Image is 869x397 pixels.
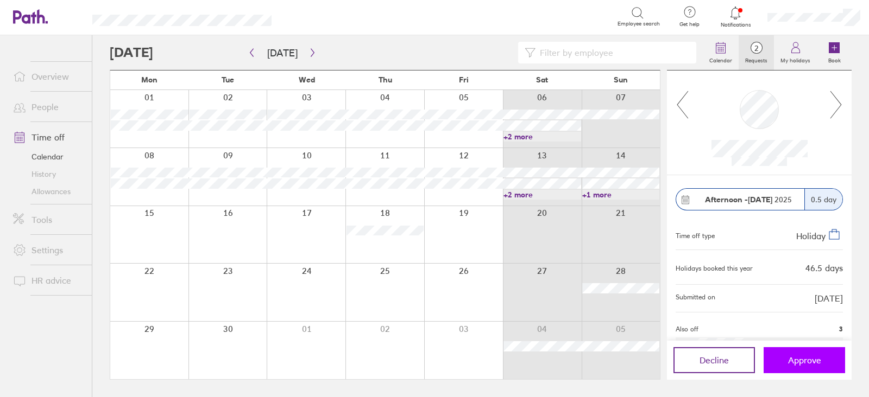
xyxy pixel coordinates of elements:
[822,54,847,64] label: Book
[4,270,92,291] a: HR advice
[703,35,739,70] a: Calendar
[379,75,392,84] span: Thu
[739,44,774,53] span: 2
[618,21,660,27] span: Employee search
[676,325,698,333] span: Also off
[788,355,821,365] span: Approve
[705,195,792,204] span: 2025
[4,165,92,183] a: History
[222,75,234,84] span: Tue
[4,148,92,165] a: Calendar
[536,75,548,84] span: Sat
[582,190,660,200] a: +1 more
[259,44,306,62] button: [DATE]
[739,54,774,64] label: Requests
[700,355,729,365] span: Decline
[815,293,843,303] span: [DATE]
[673,347,755,373] button: Decline
[676,265,753,272] div: Holidays booked this year
[774,35,817,70] a: My holidays
[503,190,581,200] a: +2 more
[718,5,753,28] a: Notifications
[536,42,690,63] input: Filter by employee
[739,35,774,70] a: 2Requests
[672,21,707,28] span: Get help
[676,293,715,303] span: Submitted on
[805,263,843,273] div: 46.5 days
[718,22,753,28] span: Notifications
[503,132,581,142] a: +2 more
[4,209,92,230] a: Tools
[614,75,628,84] span: Sun
[839,325,843,333] span: 3
[676,228,715,241] div: Time off type
[774,54,817,64] label: My holidays
[301,11,329,21] div: Search
[748,195,772,204] strong: [DATE]
[796,230,826,241] span: Holiday
[4,96,92,118] a: People
[764,347,845,373] button: Approve
[4,126,92,148] a: Time off
[299,75,315,84] span: Wed
[804,189,842,210] div: 0.5 day
[4,183,92,200] a: Allowances
[4,239,92,261] a: Settings
[817,35,852,70] a: Book
[459,75,469,84] span: Fri
[703,54,739,64] label: Calendar
[705,195,748,204] strong: Afternoon -
[141,75,158,84] span: Mon
[4,66,92,87] a: Overview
